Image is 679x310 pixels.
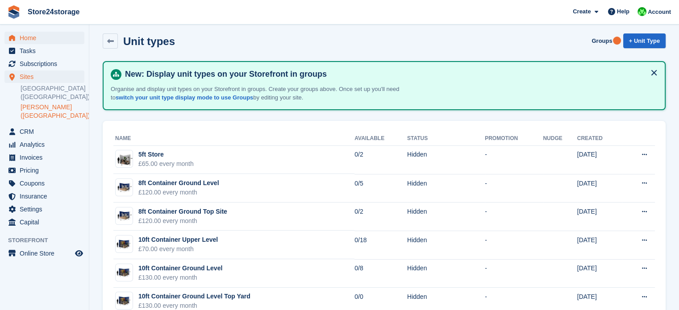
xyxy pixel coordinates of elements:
[407,231,485,259] td: Hidden
[354,145,407,174] td: 0/2
[4,177,84,190] a: menu
[20,216,73,228] span: Capital
[4,190,84,203] a: menu
[4,125,84,138] a: menu
[354,259,407,288] td: 0/8
[577,259,622,288] td: [DATE]
[8,236,89,245] span: Storefront
[116,238,133,250] img: 10ft%20Pic.png
[4,45,84,57] a: menu
[623,33,666,48] a: + Unit Type
[113,132,354,146] th: Name
[24,4,83,19] a: Store24storage
[543,132,577,146] th: Nudge
[21,84,84,101] a: [GEOGRAPHIC_DATA] ([GEOGRAPHIC_DATA])
[407,203,485,231] td: Hidden
[20,70,73,83] span: Sites
[407,174,485,203] td: Hidden
[577,203,622,231] td: [DATE]
[577,145,622,174] td: [DATE]
[116,94,253,101] a: switch your unit type display mode to use Groups
[138,188,219,197] div: £120.00 every month
[588,33,616,48] a: Groups
[20,247,73,260] span: Online Store
[4,164,84,177] a: menu
[4,58,84,70] a: menu
[116,152,133,166] img: 5ft%20unit.png
[485,174,543,203] td: -
[407,132,485,146] th: Status
[4,138,84,151] a: menu
[7,5,21,19] img: stora-icon-8386f47178a22dfd0bd8f6a31ec36ba5ce8667c1dd55bd0f319d3a0aa187defe.svg
[20,58,73,70] span: Subscriptions
[138,273,222,282] div: £130.00 every month
[617,7,629,16] span: Help
[354,132,407,146] th: Available
[116,181,133,194] img: 8ft%20unit.png
[138,292,250,301] div: 10ft Container Ground Level Top Yard
[20,177,73,190] span: Coupons
[20,203,73,215] span: Settings
[485,145,543,174] td: -
[648,8,671,17] span: Account
[116,295,133,307] img: 10ft%20Pic.png
[20,32,73,44] span: Home
[138,216,227,226] div: £120.00 every month
[138,159,194,169] div: £65.00 every month
[74,248,84,259] a: Preview store
[4,70,84,83] a: menu
[21,103,84,120] a: [PERSON_NAME] ([GEOGRAPHIC_DATA])
[577,231,622,259] td: [DATE]
[138,178,219,188] div: 8ft Container Ground Level
[116,267,133,279] img: 10ft%20Pic.png
[20,190,73,203] span: Insurance
[573,7,591,16] span: Create
[138,207,227,216] div: 8ft Container Ground Top Site
[613,37,621,45] div: Tooltip anchor
[20,125,73,138] span: CRM
[138,235,218,244] div: 10ft Container Upper Level
[138,244,218,254] div: £70.00 every month
[407,145,485,174] td: Hidden
[123,35,175,47] h2: Unit types
[4,216,84,228] a: menu
[4,32,84,44] a: menu
[111,85,423,102] p: Organise and display unit types on your Storefront in groups. Create your groups above. Once set ...
[20,151,73,164] span: Invoices
[637,7,646,16] img: Tracy Harper
[485,259,543,288] td: -
[354,231,407,259] td: 0/18
[485,132,543,146] th: Promotion
[577,132,622,146] th: Created
[20,138,73,151] span: Analytics
[138,264,222,273] div: 10ft Container Ground Level
[485,231,543,259] td: -
[138,150,194,159] div: 5ft Store
[407,259,485,288] td: Hidden
[121,69,658,79] h4: New: Display unit types on your Storefront in groups
[4,247,84,260] a: menu
[577,174,622,203] td: [DATE]
[20,164,73,177] span: Pricing
[116,209,133,222] img: 8ft%20unit.png
[354,174,407,203] td: 0/5
[4,203,84,215] a: menu
[4,151,84,164] a: menu
[485,203,543,231] td: -
[354,203,407,231] td: 0/2
[20,45,73,57] span: Tasks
